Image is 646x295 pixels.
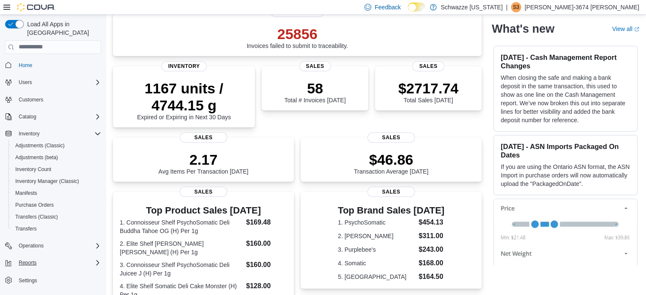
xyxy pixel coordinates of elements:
img: Cova [17,3,55,11]
button: Inventory Count [8,163,104,175]
span: Sales [367,132,415,143]
button: Operations [15,241,47,251]
span: Customers [19,96,43,103]
span: Inventory Manager (Classic) [15,178,79,185]
span: Operations [19,242,44,249]
div: Avg Items Per Transaction [DATE] [158,151,248,175]
div: Total # Invoices [DATE] [284,80,345,104]
span: Customers [15,94,101,105]
p: [PERSON_NAME]-3674 [PERSON_NAME] [525,2,639,12]
button: Purchase Orders [8,199,104,211]
div: Total Sales [DATE] [398,80,459,104]
a: Adjustments (beta) [12,152,62,163]
a: Customers [15,95,47,105]
span: Manifests [12,188,101,198]
span: Load All Apps in [GEOGRAPHIC_DATA] [24,20,101,37]
button: Home [2,59,104,71]
button: Inventory [15,129,43,139]
dd: $311.00 [419,231,445,241]
button: Transfers (Classic) [8,211,104,223]
button: Inventory Manager (Classic) [8,175,104,187]
span: Sales [412,61,444,71]
span: Sales [180,187,227,197]
span: Adjustments (Classic) [12,140,101,151]
span: Transfers [15,225,37,232]
dd: $169.48 [246,217,287,228]
p: If you are using the Ontario ASN format, the ASN Import in purchase orders will now automatically... [501,163,630,188]
button: Settings [2,274,104,286]
span: Catalog [19,113,36,120]
span: Inventory Count [15,166,51,173]
dt: 3. Connoisseur Shelf PsychoSomatic Deli Juicee J (H) Per 1g [120,261,243,278]
dd: $128.00 [246,281,287,291]
dt: 2. [PERSON_NAME] [338,232,415,240]
dd: $168.00 [419,258,445,268]
span: Users [19,79,32,86]
a: Home [15,60,36,70]
div: Transaction Average [DATE] [354,151,429,175]
dd: $160.00 [246,239,287,249]
button: Customers [2,93,104,106]
button: Manifests [8,187,104,199]
span: Sales [367,187,415,197]
a: Transfers [12,224,40,234]
button: Catalog [15,112,39,122]
span: Reports [19,259,37,266]
a: Inventory Manager (Classic) [12,176,82,186]
button: Reports [15,258,40,268]
p: $2717.74 [398,80,459,97]
span: Transfers [12,224,101,234]
span: Settings [19,277,37,284]
button: Catalog [2,111,104,123]
span: Sales [180,132,227,143]
a: Transfers (Classic) [12,212,61,222]
dt: 1. Connoisseur Shelf PsychoSomatic Deli Buddha Tahoe OG (H) Per 1g [120,218,243,235]
dt: 4. Somatic [338,259,415,267]
span: S3 [513,2,519,12]
p: 2.17 [158,151,248,168]
span: Operations [15,241,101,251]
dd: $164.50 [419,272,445,282]
span: Feedback [375,3,401,11]
dt: 5. [GEOGRAPHIC_DATA] [338,273,415,281]
span: Transfers (Classic) [15,214,58,220]
dt: 2. Elite Shelf [PERSON_NAME] [PERSON_NAME] (H) Per 1g [120,239,243,256]
h2: What's new [492,22,554,36]
button: Users [15,77,35,87]
p: When closing the safe and making a bank deposit in the same transaction, this used to show as one... [501,73,630,124]
a: Adjustments (Classic) [12,140,68,151]
dt: 3. Purplebee's [338,245,415,254]
h3: [DATE] - Cash Management Report Changes [501,53,630,70]
a: View allExternal link [612,25,639,32]
button: Inventory [2,128,104,140]
p: | [506,2,508,12]
span: Transfers (Classic) [12,212,101,222]
span: Adjustments (beta) [12,152,101,163]
p: $46.86 [354,151,429,168]
span: Home [15,60,101,70]
div: Invoices failed to submit to traceability. [247,25,348,49]
span: Home [19,62,32,69]
h3: Top Product Sales [DATE] [120,205,287,216]
p: 25856 [247,25,348,42]
span: Settings [15,275,101,285]
h3: [DATE] - ASN Imports Packaged On Dates [501,142,630,159]
span: Inventory [19,130,39,137]
a: Manifests [12,188,40,198]
p: 1167 units / 4744.15 g [120,80,248,114]
button: Operations [2,240,104,252]
a: Inventory Count [12,164,55,174]
h3: Top Brand Sales [DATE] [338,205,445,216]
span: Inventory Manager (Classic) [12,176,101,186]
span: Purchase Orders [15,202,54,208]
span: Catalog [15,112,101,122]
button: Transfers [8,223,104,235]
span: Users [15,77,101,87]
span: Inventory [15,129,101,139]
dd: $454.13 [419,217,445,228]
span: Purchase Orders [12,200,101,210]
span: Sales [299,61,331,71]
dd: $160.00 [246,260,287,270]
button: Reports [2,257,104,269]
